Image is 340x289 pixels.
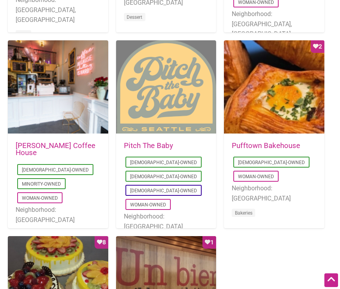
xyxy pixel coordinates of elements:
a: [DEMOGRAPHIC_DATA]-Owned [22,167,89,173]
a: [PERSON_NAME] Coffee House [16,141,95,157]
li: Neighborhood: [GEOGRAPHIC_DATA], [GEOGRAPHIC_DATA] [232,9,317,39]
a: Pitch The Baby [124,141,173,150]
a: [DEMOGRAPHIC_DATA]-Owned [130,174,197,179]
a: Pufftown Bakehouse [232,141,300,150]
a: [DEMOGRAPHIC_DATA]-Owned [130,188,197,193]
a: [DEMOGRAPHIC_DATA]-Owned [130,160,197,165]
a: Woman-Owned [238,174,274,179]
a: Woman-Owned [130,202,166,208]
a: Dessert [127,14,142,20]
li: Neighborhood: [GEOGRAPHIC_DATA] [232,183,317,203]
a: Woman-Owned [22,195,58,201]
li: Neighborhood: [GEOGRAPHIC_DATA] [16,205,100,225]
a: Bakeries [235,210,252,216]
li: Neighborhood: [GEOGRAPHIC_DATA] [124,211,209,231]
a: Cafe [19,32,29,37]
div: Scroll Back to Top [324,273,338,287]
a: [DEMOGRAPHIC_DATA]-Owned [238,160,305,165]
a: Minority-Owned [22,181,61,187]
